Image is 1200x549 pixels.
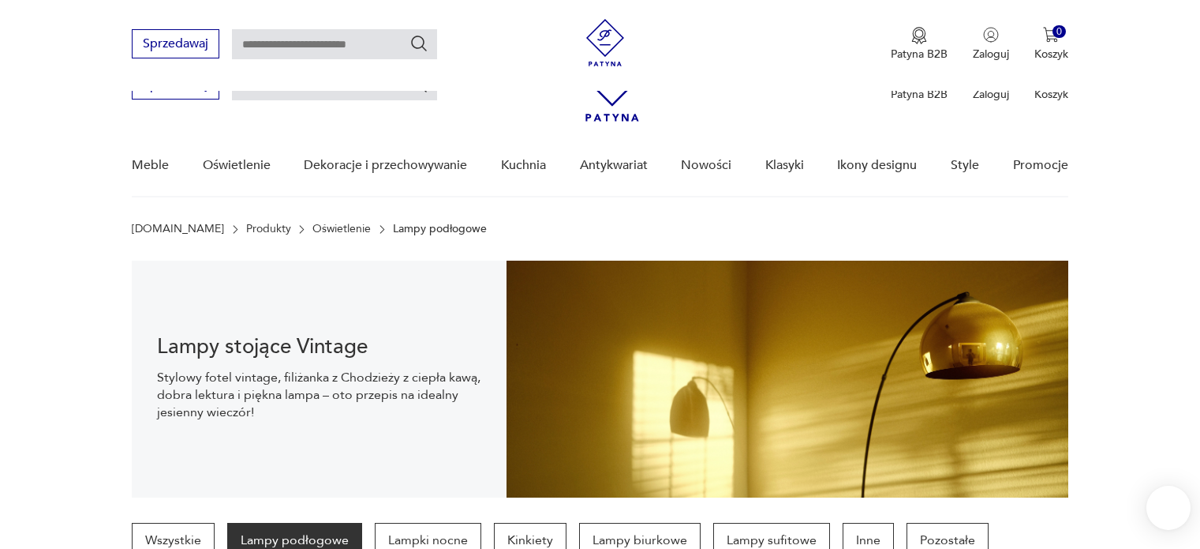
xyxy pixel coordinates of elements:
a: Ikona medaluPatyna B2B [891,27,948,62]
img: Ikona koszyka [1043,27,1059,43]
a: Promocje [1013,135,1068,196]
img: 10e6338538aad63f941a4120ddb6aaec.jpg [507,261,1068,498]
p: Zaloguj [973,47,1009,62]
a: [DOMAIN_NAME] [132,223,224,235]
button: Sprzedawaj [132,29,219,58]
a: Sprzedawaj [132,81,219,92]
a: Style [951,135,979,196]
div: 0 [1052,25,1066,39]
button: Patyna B2B [891,27,948,62]
a: Dekoracje i przechowywanie [304,135,467,196]
a: Oświetlenie [312,223,371,235]
a: Antykwariat [580,135,648,196]
p: Stylowy fotel vintage, filiżanka z Chodzieży z ciepła kawą, dobra lektura i piękna lampa – oto pr... [157,369,481,421]
a: Produkty [246,223,291,235]
a: Nowości [681,135,731,196]
button: 0Koszyk [1034,27,1068,62]
img: Ikonka użytkownika [983,27,999,43]
p: Patyna B2B [891,87,948,102]
p: Lampy podłogowe [393,223,487,235]
a: Kuchnia [501,135,546,196]
a: Sprzedawaj [132,39,219,51]
button: Zaloguj [973,27,1009,62]
iframe: Smartsupp widget button [1146,486,1191,530]
a: Klasyki [765,135,804,196]
p: Koszyk [1034,87,1068,102]
img: Patyna - sklep z meblami i dekoracjami vintage [581,19,629,66]
p: Zaloguj [973,87,1009,102]
img: Ikona medalu [911,27,927,44]
a: Ikony designu [837,135,917,196]
h1: Lampy stojące Vintage [157,337,481,356]
a: Oświetlenie [203,135,271,196]
button: Szukaj [409,34,428,53]
p: Koszyk [1034,47,1068,62]
a: Meble [132,135,169,196]
p: Patyna B2B [891,47,948,62]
